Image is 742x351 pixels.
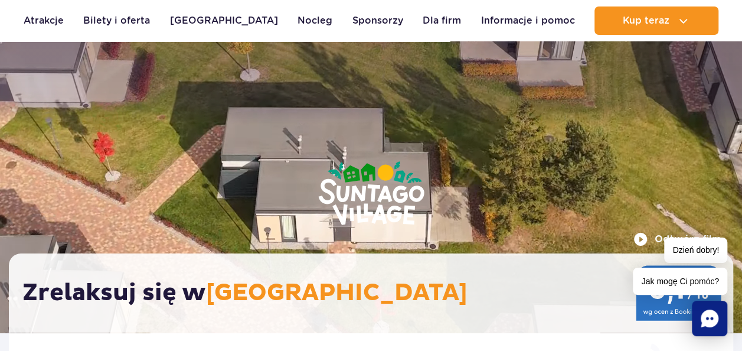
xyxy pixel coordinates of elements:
[481,6,575,35] a: Informacje i pomoc
[423,6,461,35] a: Dla firm
[594,6,718,35] button: Kup teraz
[633,268,727,295] span: Jak mogę Ci pomóc?
[24,6,64,35] a: Atrakcje
[664,238,727,263] span: Dzień dobry!
[22,278,731,308] h2: Zrelaksuj się w
[692,301,727,336] div: Chat
[271,115,472,274] img: Suntago Village
[352,6,403,35] a: Sponsorzy
[298,6,332,35] a: Nocleg
[170,6,278,35] a: [GEOGRAPHIC_DATA]
[83,6,150,35] a: Bilety i oferta
[206,278,468,308] span: [GEOGRAPHIC_DATA]
[633,232,721,246] button: Odtwórz film
[622,15,669,26] span: Kup teraz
